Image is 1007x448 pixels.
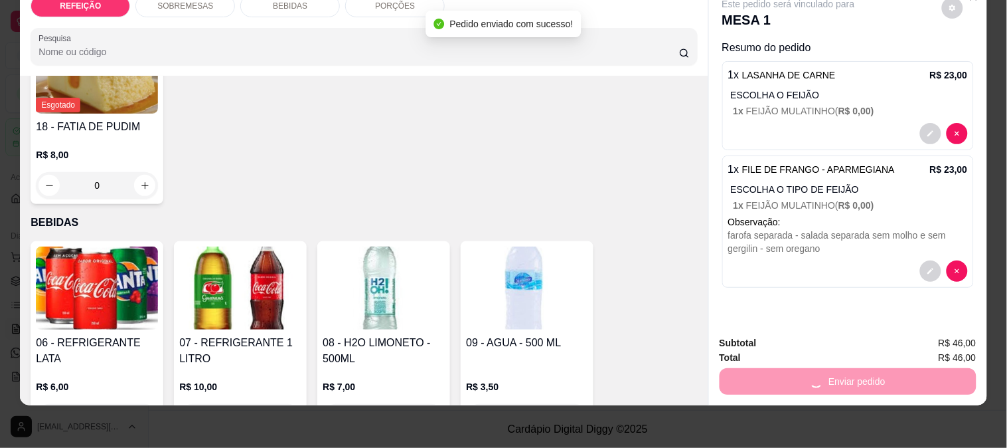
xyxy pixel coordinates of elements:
p: R$ 10,00 [179,380,301,393]
img: product-image [323,247,445,330]
p: REFEIÇÃO [60,1,101,11]
p: R$ 3,50 [466,380,588,393]
div: farofa separada - salada separada sem molho e sem gergilin - sem oregano [728,229,968,255]
p: MESA 1 [722,11,855,29]
button: decrease-product-quantity [947,123,968,144]
span: R$ 0,00 ) [838,200,874,211]
label: Pesquisa [39,33,76,44]
button: decrease-product-quantity [920,123,941,144]
span: LASANHA DE CARNE [742,70,836,80]
p: FEIJÃO MULATINHO ( [734,199,968,212]
span: Esgotado [36,98,80,112]
p: Observação: [728,215,968,229]
span: R$ 46,00 [939,350,976,365]
span: R$ 0,00 ) [838,106,874,116]
p: ESCOLHA O TIPO DE FEIJÃO [731,183,968,196]
span: R$ 46,00 [939,336,976,350]
p: R$ 23,00 [930,163,968,176]
span: check-circle [434,19,445,29]
p: FEIJÃO MULATINHO ( [734,104,968,118]
span: Pedido enviado com sucesso! [450,19,574,29]
p: R$ 8,00 [36,148,158,162]
p: BEBIDAS [31,215,697,231]
strong: Subtotal [720,338,757,348]
button: increase-product-quantity [134,175,155,196]
h4: 09 - AGUA - 500 ML [466,335,588,351]
p: BEBIDAS [273,1,307,11]
img: product-image [179,247,301,330]
h4: 08 - H2O LIMONETO - 500ML [323,335,445,367]
img: product-image [36,247,158,330]
p: 1 x [728,162,895,177]
p: R$ 6,00 [36,380,158,393]
span: FILE DE FRANGO - APARMEGIANA [742,164,895,175]
p: PORÇÕES [375,1,415,11]
p: Resumo do pedido [722,40,974,56]
h4: 06 - REFRIGERANTE LATA [36,335,158,367]
p: ESCOLHA O FEIJÃO [731,88,968,102]
p: SOBREMESAS [157,1,213,11]
span: 1 x [734,106,746,116]
h4: 07 - REFRIGERANTE 1 LITRO [179,335,301,367]
p: R$ 7,00 [323,380,445,393]
p: 1 x [728,67,836,83]
p: R$ 23,00 [930,68,968,82]
button: decrease-product-quantity [920,261,941,282]
img: product-image [466,247,588,330]
strong: Total [720,352,741,363]
button: decrease-product-quantity [947,261,968,282]
h4: 18 - FATIA DE PUDIM [36,119,158,135]
button: decrease-product-quantity [39,175,60,196]
input: Pesquisa [39,45,679,58]
span: 1 x [734,200,746,211]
